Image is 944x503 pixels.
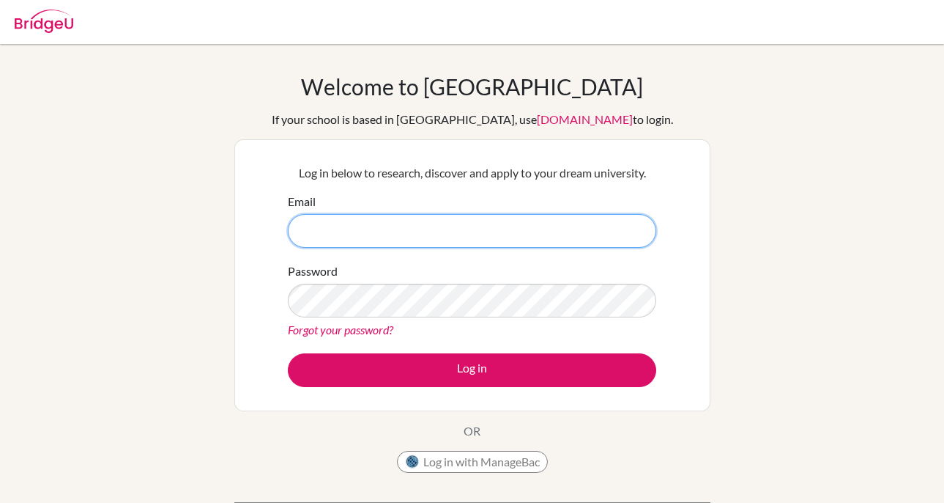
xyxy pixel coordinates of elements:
[288,193,316,210] label: Email
[272,111,673,128] div: If your school is based in [GEOGRAPHIC_DATA], use to login.
[537,112,633,126] a: [DOMAIN_NAME]
[288,164,656,182] p: Log in below to research, discover and apply to your dream university.
[15,10,73,33] img: Bridge-U
[397,451,548,473] button: Log in with ManageBac
[288,323,393,337] a: Forgot your password?
[288,353,656,387] button: Log in
[288,262,338,280] label: Password
[464,422,480,440] p: OR
[301,73,643,100] h1: Welcome to [GEOGRAPHIC_DATA]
